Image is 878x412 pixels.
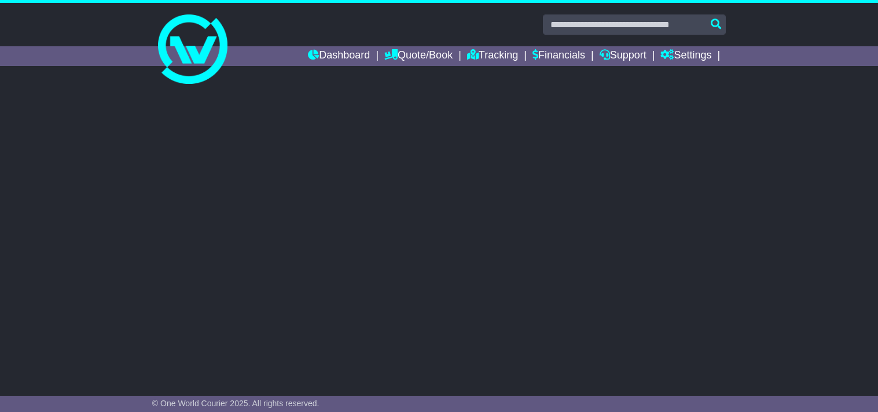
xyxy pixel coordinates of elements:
a: Tracking [467,46,518,66]
a: Financials [532,46,585,66]
a: Settings [660,46,711,66]
span: © One World Courier 2025. All rights reserved. [152,399,319,408]
a: Quote/Book [384,46,453,66]
a: Dashboard [308,46,370,66]
a: Support [600,46,646,66]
